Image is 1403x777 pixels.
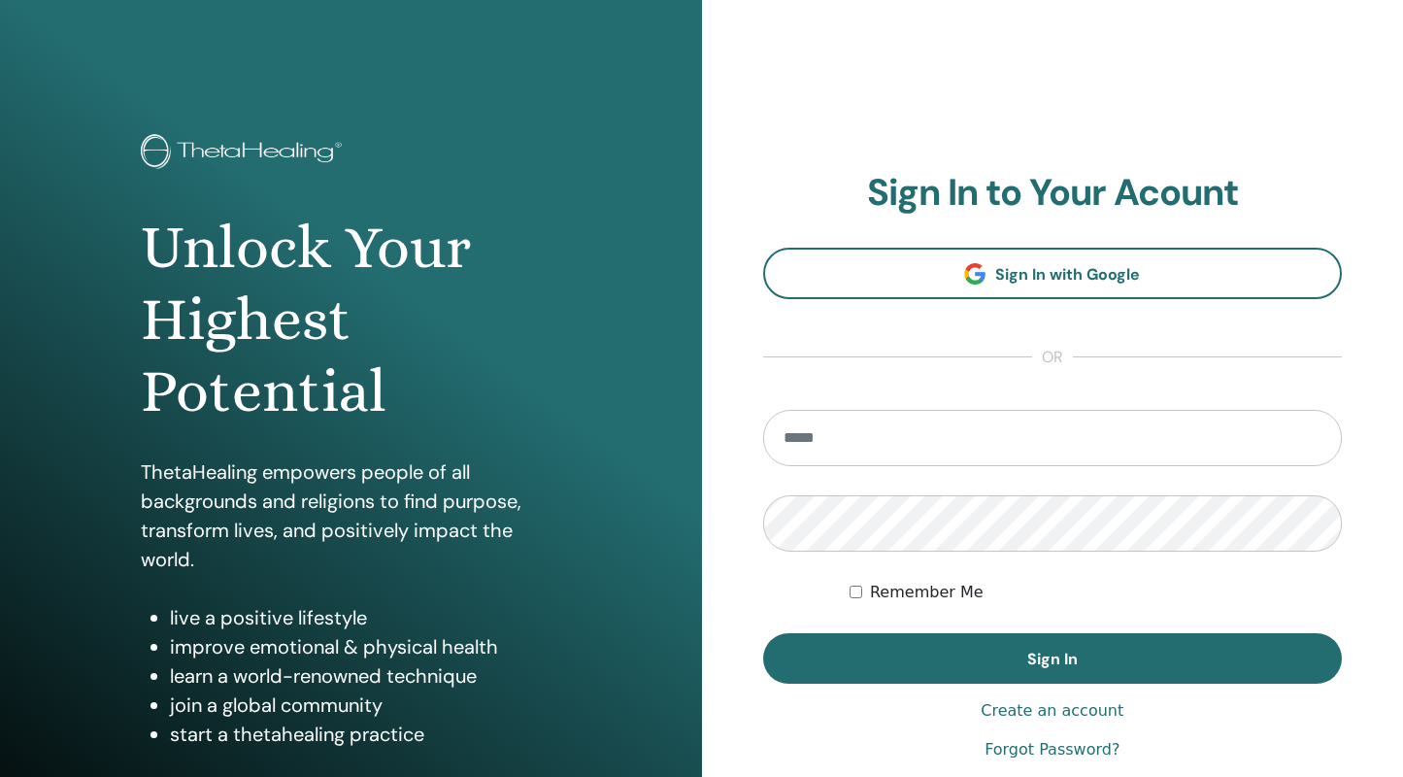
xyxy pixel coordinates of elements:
label: Remember Me [870,581,984,604]
li: learn a world-renowned technique [170,661,560,691]
div: Keep me authenticated indefinitely or until I manually logout [850,581,1342,604]
li: live a positive lifestyle [170,603,560,632]
p: ThetaHealing empowers people of all backgrounds and religions to find purpose, transform lives, a... [141,457,560,574]
a: Create an account [981,699,1123,723]
li: improve emotional & physical health [170,632,560,661]
a: Forgot Password? [985,738,1119,761]
h2: Sign In to Your Acount [763,171,1343,216]
a: Sign In with Google [763,248,1343,299]
span: Sign In [1027,649,1078,669]
h1: Unlock Your Highest Potential [141,212,560,428]
li: start a thetahealing practice [170,720,560,749]
li: join a global community [170,691,560,720]
span: or [1032,346,1073,369]
span: Sign In with Google [995,264,1140,285]
button: Sign In [763,633,1343,684]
